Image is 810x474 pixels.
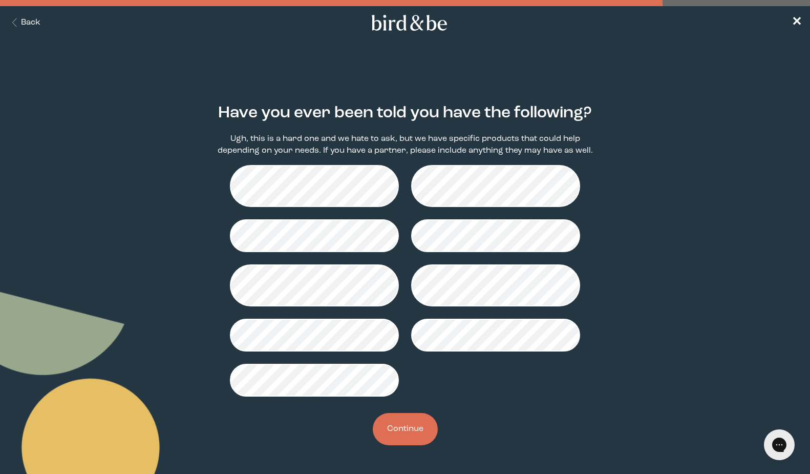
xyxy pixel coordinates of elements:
[211,133,600,157] p: Ugh, this is a hard one and we hate to ask, but we have specific products that could help dependi...
[373,413,438,445] button: Continue
[792,16,802,29] span: ✕
[8,17,40,29] button: Back Button
[759,426,800,464] iframe: Gorgias live chat messenger
[218,101,592,125] h2: Have you ever been told you have the following?
[792,14,802,32] a: ✕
